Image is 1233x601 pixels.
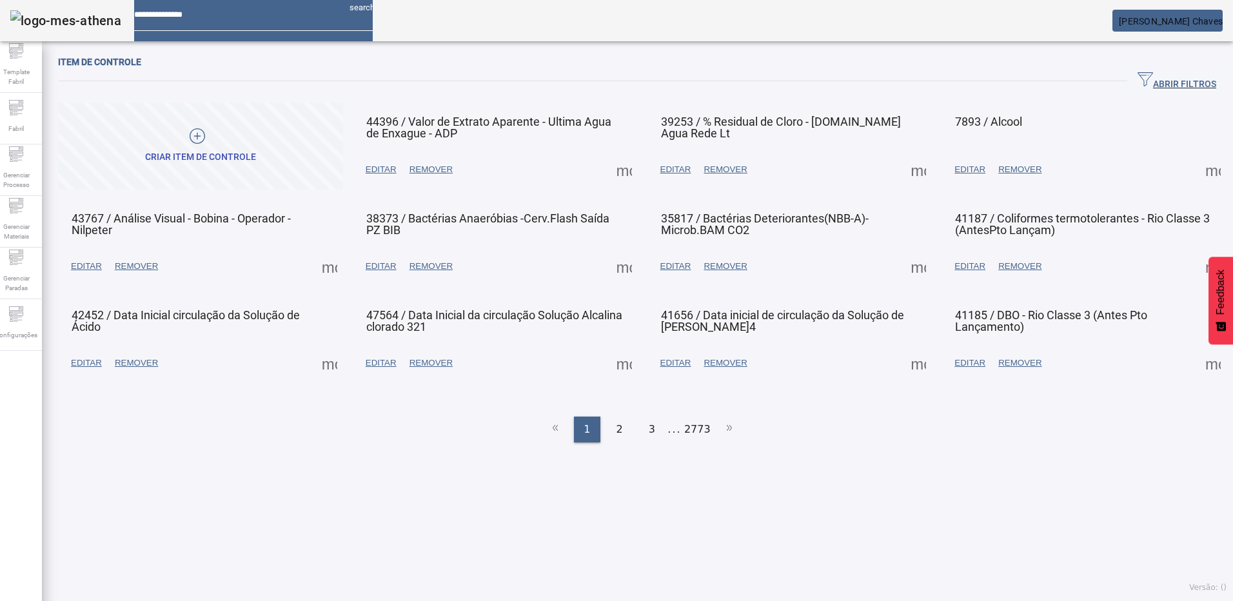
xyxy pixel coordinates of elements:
button: REMOVER [403,255,459,278]
span: EDITAR [71,260,102,273]
span: 43767 / Análise Visual - Bobina - Operador - Nilpeter [72,212,291,237]
span: Item de controle [58,57,141,67]
button: Mais [907,351,930,375]
span: REMOVER [115,260,158,273]
button: EDITAR [359,158,403,181]
span: 41185 / DBO - Rio Classe 3 (Antes Pto Lançamento) [955,308,1147,333]
button: REMOVER [697,158,753,181]
span: [PERSON_NAME] Chaves [1119,16,1223,26]
button: Feedback - Mostrar pesquisa [1208,257,1233,344]
span: 44396 / Valor de Extrato Aparente - Ultima Agua de Enxague - ADP [366,115,611,140]
button: REMOVER [108,255,164,278]
span: 3 [649,422,655,437]
span: REMOVER [704,260,747,273]
button: Mais [613,158,636,181]
button: Mais [907,255,930,278]
button: REMOVER [697,351,753,375]
div: Criar item de controle [145,151,256,164]
span: REMOVER [115,357,158,369]
span: ABRIR FILTROS [1138,72,1216,91]
button: Mais [613,351,636,375]
span: REMOVER [998,260,1041,273]
img: logo-mes-athena [10,10,121,31]
span: EDITAR [954,357,985,369]
button: EDITAR [64,255,108,278]
button: EDITAR [64,351,108,375]
button: EDITAR [654,351,698,375]
button: Criar item de controle [58,103,343,190]
span: 41656 / Data inicial de circulação da Solução de [PERSON_NAME]4 [661,308,904,333]
button: REMOVER [992,351,1048,375]
button: EDITAR [654,158,698,181]
button: EDITAR [359,255,403,278]
span: 41187 / Coliformes termotolerantes - Rio Classe 3 (AntesPto Lançam) [955,212,1210,237]
span: 7893 / Alcool [955,115,1022,128]
button: EDITAR [359,351,403,375]
span: EDITAR [954,163,985,176]
span: 39253 / % Residual de Cloro - [DOMAIN_NAME] Agua Rede Lt [661,115,901,140]
span: Fabril [5,120,28,137]
span: EDITAR [71,357,102,369]
button: Mais [907,158,930,181]
button: Mais [318,351,341,375]
span: EDITAR [366,163,397,176]
span: EDITAR [366,260,397,273]
li: 2773 [684,417,711,442]
span: REMOVER [409,163,453,176]
span: 2 [616,422,623,437]
span: EDITAR [660,357,691,369]
span: EDITAR [660,163,691,176]
button: EDITAR [654,255,698,278]
span: EDITAR [954,260,985,273]
button: Mais [1201,255,1225,278]
button: Mais [1201,351,1225,375]
button: REMOVER [697,255,753,278]
button: EDITAR [948,158,992,181]
span: REMOVER [704,357,747,369]
span: 38373 / Bactérias Anaeróbias -Cerv.Flash Saída PZ BIB [366,212,609,237]
button: Mais [1201,158,1225,181]
span: Feedback [1215,270,1227,315]
button: REMOVER [992,158,1048,181]
button: EDITAR [948,351,992,375]
span: REMOVER [998,357,1041,369]
span: REMOVER [409,260,453,273]
span: REMOVER [409,357,453,369]
span: 35817 / Bactérias Deteriorantes(NBB-A)-Microb.BAM CO2 [661,212,869,237]
span: REMOVER [998,163,1041,176]
button: ABRIR FILTROS [1127,70,1227,93]
span: EDITAR [366,357,397,369]
button: EDITAR [948,255,992,278]
button: Mais [318,255,341,278]
span: REMOVER [704,163,747,176]
button: REMOVER [403,351,459,375]
button: REMOVER [403,158,459,181]
li: ... [668,417,681,442]
span: EDITAR [660,260,691,273]
span: Versão: () [1189,583,1227,592]
span: 42452 / Data Inicial circulação da Solução de Ácido [72,308,300,333]
span: 47564 / Data Inicial da circulação Solução Alcalina clorado 321 [366,308,622,333]
button: Mais [613,255,636,278]
button: REMOVER [108,351,164,375]
button: REMOVER [992,255,1048,278]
